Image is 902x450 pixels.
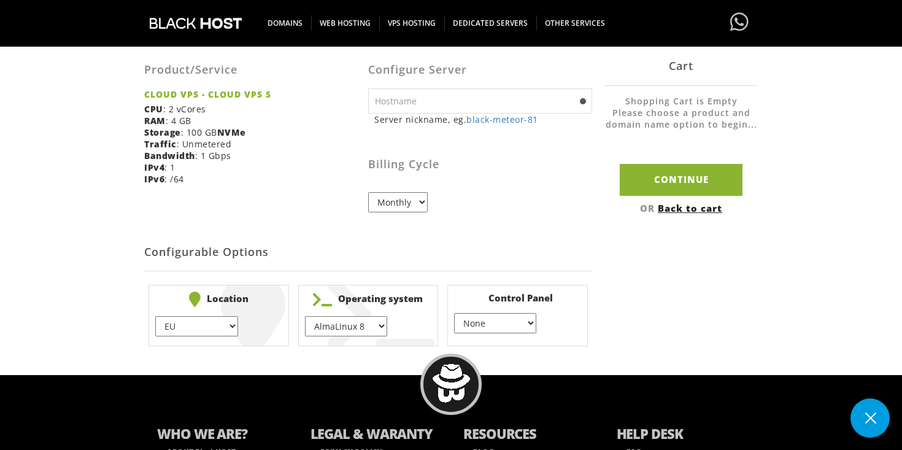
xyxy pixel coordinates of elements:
[144,103,163,115] b: CPU
[144,173,164,185] b: IPv6
[157,424,286,446] b: WHO WE ARE?
[454,292,581,304] b: Control Panel
[144,126,181,138] b: Storage
[259,15,312,31] span: DOMAINS
[311,15,380,31] span: WEB HOSTING
[604,95,758,142] li: Shopping Cart is Empty Please choose a product and domain name option to begin...
[144,45,368,194] div: : 2 vCores : 4 GB : 100 GB : Unmetered : 1 Gbps : 1 : /64
[217,126,246,138] b: NVMe
[617,424,746,446] b: HELP DESK
[368,88,592,114] input: Hostname
[374,114,592,125] small: Server nickname, eg.
[305,292,432,307] b: Operating system
[144,88,359,100] strong: CLOUD VPS - CLOUD VPS S
[368,158,592,171] h3: Billing Cycle
[144,115,166,126] b: RAM
[620,164,742,195] input: Continue
[466,114,538,125] a: black-meteor-81
[144,64,359,76] h3: Product/Service
[463,424,592,446] b: RESOURCES
[144,138,177,150] b: Traffic
[536,15,614,31] span: OTHER SERVICES
[155,316,237,336] select: } } } } } }
[454,313,536,333] select: } } } }
[144,161,164,173] b: IPv4
[144,150,195,161] b: Bandwidth
[368,64,592,76] h3: Configure Server
[432,364,471,403] img: BlackHOST mascont, Blacky.
[310,424,439,446] b: LEGAL & WARANTY
[604,201,758,214] div: OR
[379,15,445,31] span: VPS HOSTING
[444,15,537,31] span: DEDICATED SERVERS
[604,46,758,86] div: Cart
[658,201,722,214] a: Back to cart
[305,316,387,336] select: } } } } } } } } } } } } } } } } } } } } }
[155,292,282,307] b: Location
[144,234,592,271] h2: Configurable Options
